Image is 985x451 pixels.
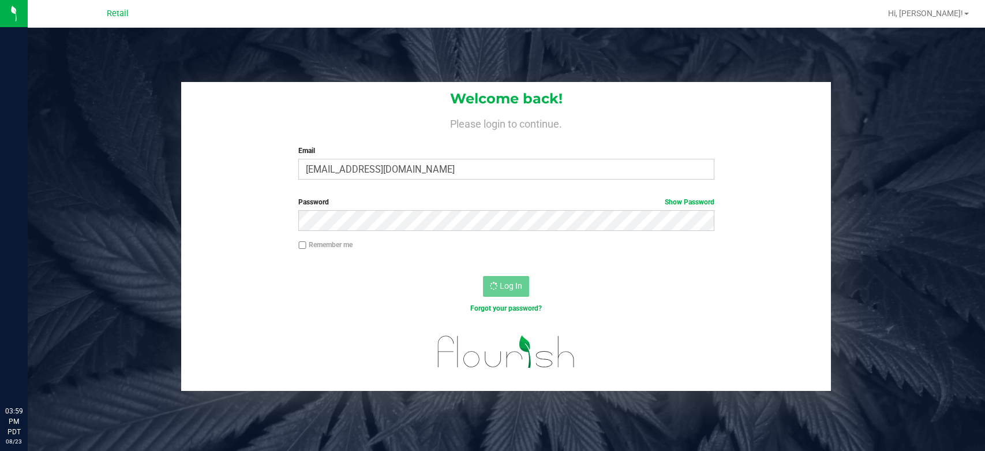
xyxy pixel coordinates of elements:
label: Email [298,146,714,156]
span: Log In [500,281,522,290]
a: Forgot your password? [470,304,542,312]
a: Show Password [665,198,714,206]
input: Remember me [298,241,306,249]
p: 03:59 PM PDT [5,406,23,437]
span: Password [298,198,329,206]
label: Remember me [298,240,353,250]
p: 08/23 [5,437,23,446]
span: Hi, [PERSON_NAME]! [888,9,963,18]
h1: Welcome back! [181,91,831,106]
img: flourish_logo.svg [425,326,587,378]
button: Log In [483,276,529,297]
h4: Please login to continue. [181,115,831,129]
span: Retail [107,9,129,18]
